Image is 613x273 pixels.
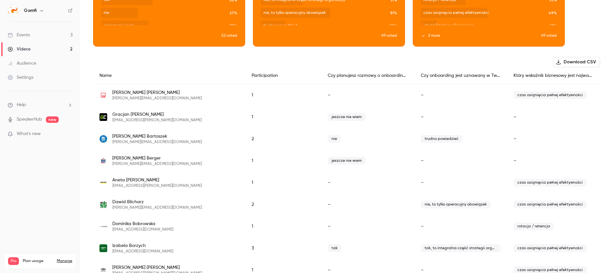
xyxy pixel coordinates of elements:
[507,128,600,150] div: –
[99,179,107,187] img: karcher.com
[8,257,19,265] span: Pro
[93,172,600,194] div: aneta.bielacha@karcher.com
[99,201,107,208] img: agro-siec.pl
[112,155,202,161] span: [PERSON_NAME] Berger
[245,172,321,194] div: 1
[99,113,107,121] img: greencell.pl
[245,84,321,106] div: 1
[112,205,202,210] span: [PERSON_NAME][EMAIL_ADDRESS][DOMAIN_NAME]
[112,96,202,101] span: [PERSON_NAME][EMAIL_ADDRESS][DOMAIN_NAME]
[93,150,600,172] div: a.berger@smakmak.pl
[245,215,321,237] div: 1
[321,84,414,106] div: –
[8,32,30,38] div: Events
[99,157,107,165] img: smakmak.pl
[112,111,202,118] span: Gracjan [PERSON_NAME]
[93,67,245,84] div: Name
[245,128,321,150] div: 2
[245,106,321,128] div: 1
[112,199,202,205] span: Dawid Blicharz
[514,223,554,230] span: rotacja / retencja
[112,249,173,254] span: [EMAIL_ADDRESS][DOMAIN_NAME]
[328,157,366,165] span: jeszcze nie wiem
[514,91,587,99] span: czas osiąnięcia pełnej efektywności
[421,33,541,39] button: 2 more
[414,106,507,128] div: –
[99,91,107,99] img: cleverframe.com
[112,177,202,183] span: Aneta [PERSON_NAME]
[93,237,600,259] div: borzych.izabela@zabka.pl
[514,244,587,252] span: czas osiąnięcia pełnej efektywności
[99,135,107,143] img: independentdigital.com
[321,172,414,194] div: –
[46,116,59,123] span: new
[421,244,501,252] span: tak, to integralna część strategii organizacji
[245,150,321,172] div: 1
[17,116,42,123] a: SpeakerHub
[414,84,507,106] div: –
[507,106,600,128] div: –
[328,113,366,121] span: jeszcze nie wiem
[8,46,30,52] div: Videos
[99,226,107,227] img: cosibella.pl
[93,215,600,237] div: dominika.bobrowska@cosibella.pl
[321,194,414,215] div: –
[99,244,107,252] img: zabka.pl
[414,215,507,237] div: –
[414,67,507,84] div: Czy onboarding jest uznawany w Twojej firmie za proces strategiczny?
[17,102,26,108] span: Help
[93,128,600,150] div: konrad.bartoszek@independentdigital.com
[112,221,173,227] span: Dominika Bobrowska
[24,7,37,14] h6: Gamfi
[112,242,173,249] span: Izabela Borzych
[421,135,462,143] span: trudno powiedzieć
[414,150,507,172] div: –
[112,133,202,140] span: [PERSON_NAME] Bartoszek
[321,67,414,84] div: Czy planujesz rozmowy o onboardingu z Zarządem w tym roku?
[8,102,73,108] li: help-dropdown-opener
[245,237,321,259] div: 3
[93,84,600,106] div: karolina.adula-bykowska@cleverframe.com
[514,179,587,187] span: czas osiąnięcia pełnej efektywności
[93,106,600,128] div: gracjan.barczyk@greencell.pl
[328,244,341,252] span: tak
[112,118,202,123] span: [EMAIL_ADDRESS][PERSON_NAME][DOMAIN_NAME]
[112,89,202,96] span: [PERSON_NAME] [PERSON_NAME]
[507,67,600,84] div: Który wskaźnik biznesowy jest najważniejszy dla Twojej firmy w kontekście onboardingu?
[245,194,321,215] div: 2
[245,67,321,84] div: Participation
[112,264,202,271] span: [PERSON_NAME] [PERSON_NAME]
[65,131,73,137] iframe: Noticeable Trigger
[514,201,587,208] span: czas osiąnięcia pełnej efektywności
[112,183,202,188] span: [EMAIL_ADDRESS][PERSON_NAME][DOMAIN_NAME]
[93,194,600,215] div: d.blicharz@agro-siec.pl
[421,201,491,208] span: nie, to tylko operacyjny obowiązek
[414,172,507,194] div: –
[17,131,41,137] span: What's new
[507,150,600,172] div: –
[328,135,341,143] span: nie
[112,227,173,232] span: [EMAIL_ADDRESS][DOMAIN_NAME]
[23,259,53,264] span: Plan usage
[57,259,72,264] a: Manage
[8,60,36,67] div: Audience
[112,140,202,145] span: [PERSON_NAME][EMAIL_ADDRESS][DOMAIN_NAME]
[112,161,202,167] span: [PERSON_NAME][EMAIL_ADDRESS][DOMAIN_NAME]
[553,57,600,67] button: Download CSV
[8,74,33,81] div: Settings
[321,215,414,237] div: –
[8,5,18,16] img: Gamfi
